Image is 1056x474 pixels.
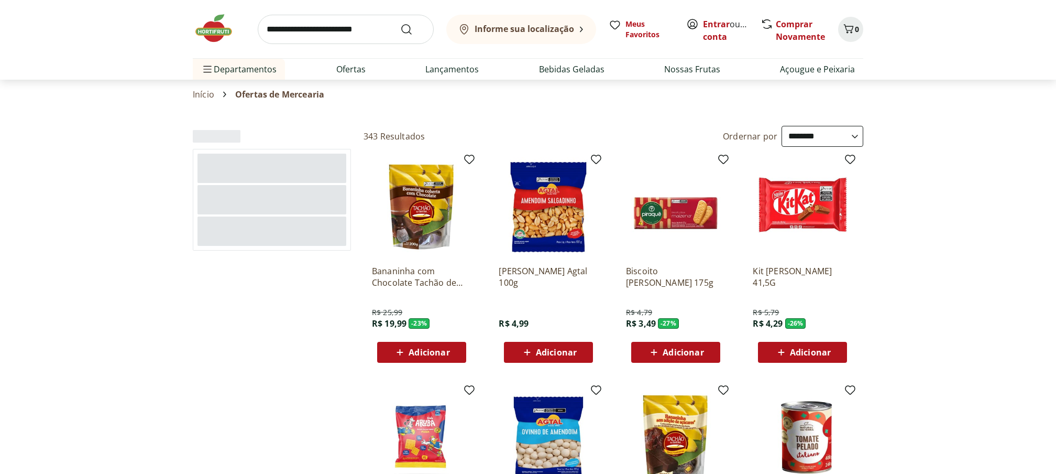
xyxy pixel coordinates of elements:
[626,318,656,329] span: R$ 3,49
[372,157,471,257] img: Bananinha com Chocolate Tachão de Ubatuba 200g
[372,265,471,288] a: Bananinha com Chocolate Tachão de Ubatuba 200g
[446,15,596,44] button: Informe sua localização
[625,19,674,40] span: Meus Favoritos
[235,90,324,99] span: Ofertas de Mercearia
[753,307,779,318] span: R$ 5,79
[703,18,761,42] a: Criar conta
[336,63,366,76] a: Ofertas
[723,131,777,142] label: Ordernar por
[626,307,652,318] span: R$ 4,79
[193,90,214,99] a: Início
[703,18,750,43] span: ou
[400,23,425,36] button: Submit Search
[703,18,730,30] a: Entrar
[364,131,425,142] h2: 343 Resultados
[504,342,593,363] button: Adicionar
[409,348,449,357] span: Adicionar
[193,13,245,44] img: Hortifruti
[609,19,674,40] a: Meus Favoritos
[377,342,466,363] button: Adicionar
[626,157,725,257] img: Biscoito Maizena Piraque 175g
[785,318,806,329] span: - 26 %
[626,265,725,288] a: Biscoito [PERSON_NAME] 175g
[838,17,863,42] button: Carrinho
[536,348,577,357] span: Adicionar
[664,63,720,76] a: Nossas Frutas
[855,24,859,34] span: 0
[658,318,679,329] span: - 27 %
[776,18,825,42] a: Comprar Novamente
[499,318,529,329] span: R$ 4,99
[409,318,430,329] span: - 23 %
[663,348,703,357] span: Adicionar
[475,23,574,35] b: Informe sua localização
[201,57,277,82] span: Departamentos
[201,57,214,82] button: Menu
[790,348,831,357] span: Adicionar
[372,307,402,318] span: R$ 25,99
[753,318,783,329] span: R$ 4,29
[499,157,598,257] img: Amendoim Salgadinho Agtal 100g
[753,157,852,257] img: Kit Kat Ao Leite 41,5G
[499,265,598,288] a: [PERSON_NAME] Agtal 100g
[258,15,434,44] input: search
[753,265,852,288] a: Kit [PERSON_NAME] 41,5G
[780,63,855,76] a: Açougue e Peixaria
[539,63,604,76] a: Bebidas Geladas
[758,342,847,363] button: Adicionar
[425,63,479,76] a: Lançamentos
[631,342,720,363] button: Adicionar
[372,318,406,329] span: R$ 19,99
